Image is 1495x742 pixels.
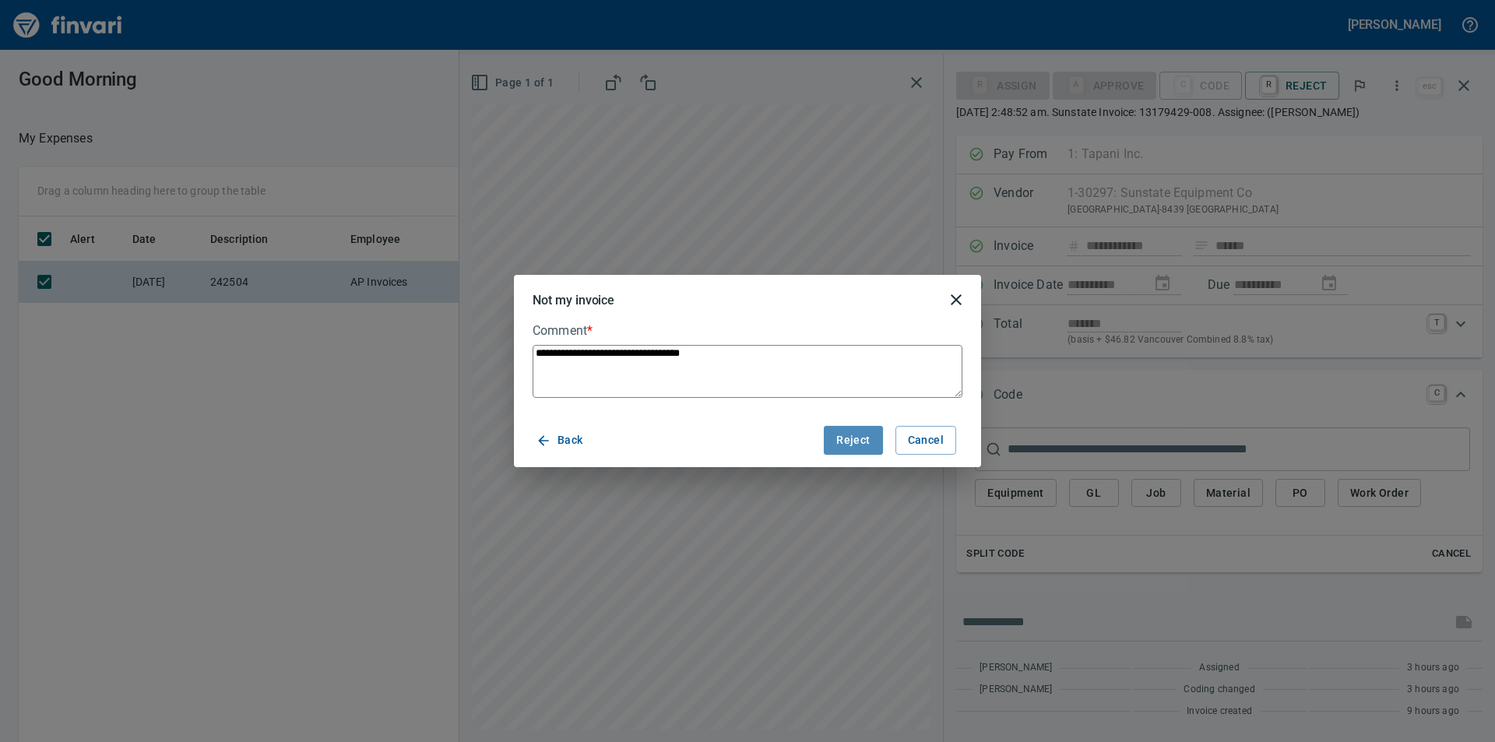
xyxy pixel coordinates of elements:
span: Reject [836,431,870,450]
button: Back [533,426,589,455]
span: Back [539,431,583,450]
button: close [937,281,975,318]
span: Cancel [908,431,944,450]
button: Reject [824,426,882,455]
button: Cancel [895,426,956,455]
label: Comment [533,325,962,337]
h5: Not my invoice [533,292,614,308]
